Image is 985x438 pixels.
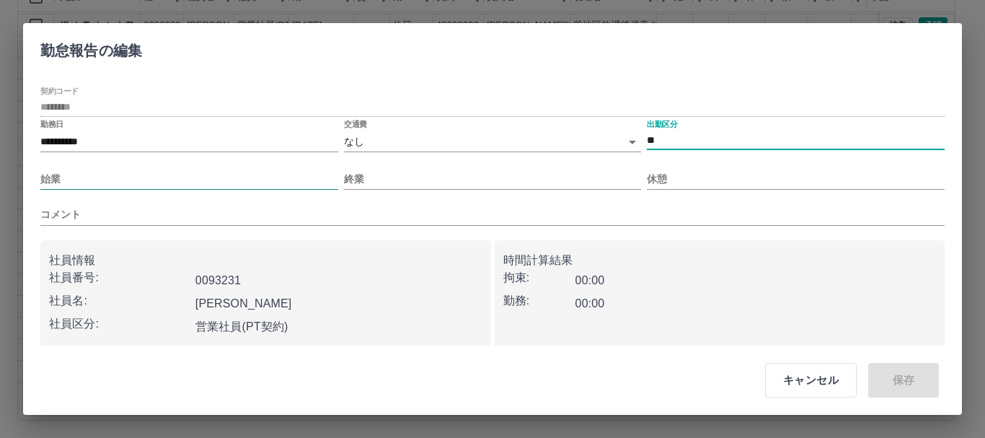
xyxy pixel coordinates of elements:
p: 社員番号: [49,269,190,286]
h2: 勤怠報告の編集 [23,23,159,72]
p: 拘束: [503,269,575,286]
p: 社員名: [49,292,190,310]
b: 営業社員(PT契約) [195,320,288,333]
b: 0093231 [195,274,241,286]
label: 勤務日 [40,119,63,130]
label: 交通費 [344,119,367,130]
b: [PERSON_NAME] [195,297,292,310]
button: キャンセル [765,363,857,398]
p: 社員情報 [49,252,482,269]
p: 社員区分: [49,315,190,333]
b: 00:00 [575,297,605,310]
label: 出勤区分 [647,119,677,130]
b: 00:00 [575,274,605,286]
p: 勤務: [503,292,575,310]
p: 時間計算結果 [503,252,937,269]
label: 契約コード [40,86,79,97]
div: なし [344,131,642,152]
